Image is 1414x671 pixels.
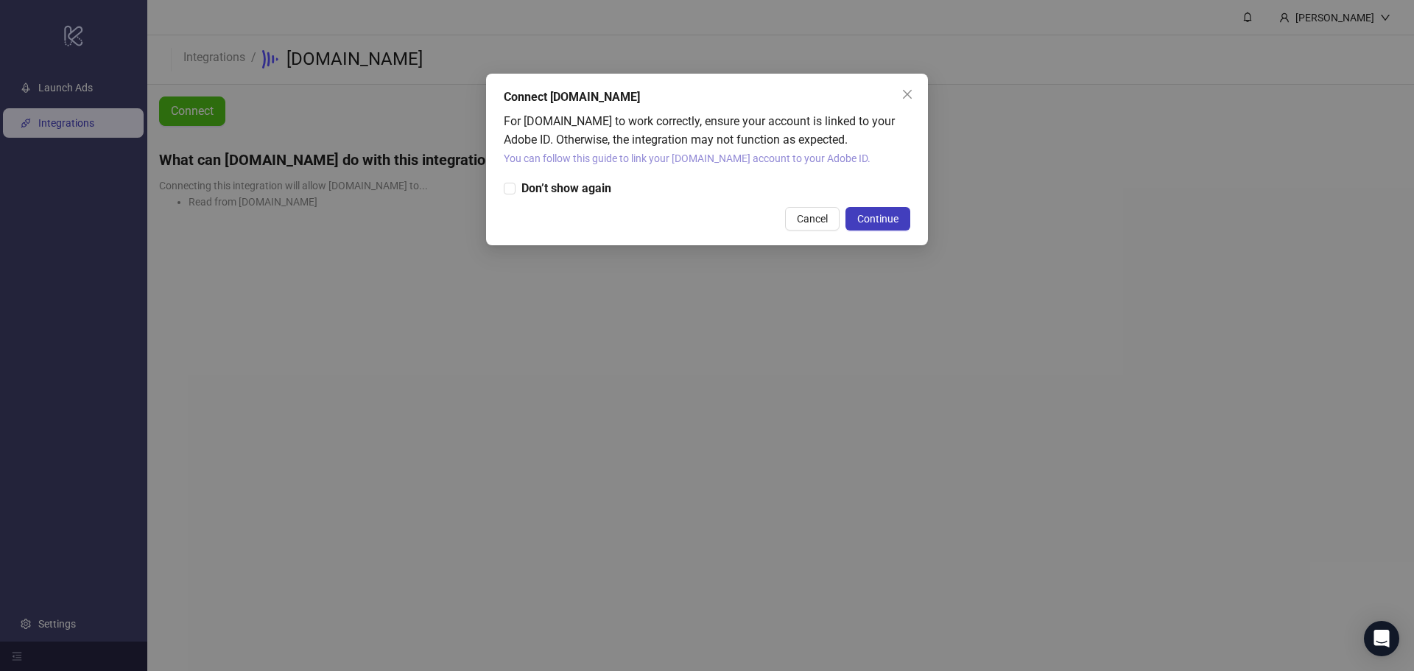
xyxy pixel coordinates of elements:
[504,88,910,106] div: Connect [DOMAIN_NAME]
[516,179,617,197] span: Don’t show again
[785,207,840,231] button: Cancel
[896,82,919,106] button: Close
[857,213,898,225] span: Continue
[901,88,913,100] span: close
[797,213,828,225] span: Cancel
[504,152,870,164] a: You can follow this guide to link your [DOMAIN_NAME] account to your Adobe ID.
[1364,621,1399,656] div: Open Intercom Messenger
[845,207,910,231] button: Continue
[504,112,910,167] div: For [DOMAIN_NAME] to work correctly, ensure your account is linked to your Adobe ID. Otherwise, t...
